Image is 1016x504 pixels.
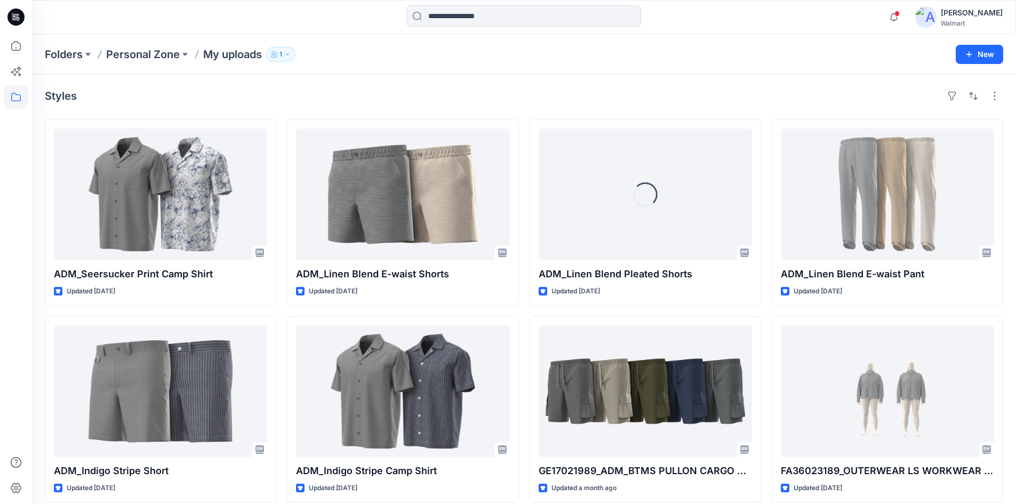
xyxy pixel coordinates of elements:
p: ADM_Indigo Stripe Short [54,463,267,478]
button: New [956,45,1003,64]
p: Updated [DATE] [67,483,115,494]
p: Updated [DATE] [551,286,600,297]
p: FA36023189_OUTERWEAR LS WORKWEAR JKT_3D SIZE SET_BIG MAN [781,463,994,478]
p: Updated [DATE] [67,286,115,297]
img: avatar [915,6,937,28]
div: [PERSON_NAME] [941,6,1003,19]
p: Updated [DATE] [794,286,842,297]
p: My uploads [203,47,262,62]
p: Updated [DATE] [309,286,357,297]
button: 1 [266,47,295,62]
p: ADM_Linen Blend Pleated Shorts [539,267,752,282]
p: Updated [DATE] [309,483,357,494]
a: ADM_Linen Blend E-waist Shorts [296,129,509,260]
p: ADM_Seersucker Print Camp Shirt [54,267,267,282]
p: 1 [279,49,282,60]
a: ADM_Seersucker Print Camp Shirt [54,129,267,260]
a: ADM_Indigo Stripe Short [54,325,267,457]
p: GE17021989_ADM_BTMS PULLON CARGO SHORT [539,463,752,478]
a: FA36023189_OUTERWEAR LS WORKWEAR JKT_3D SIZE SET_BIG MAN [781,325,994,457]
div: Walmart [941,19,1003,27]
p: ADM_Linen Blend E-waist Shorts [296,267,509,282]
h4: Styles [45,90,77,102]
p: ADM_Indigo Stripe Camp Shirt [296,463,509,478]
a: GE17021989_ADM_BTMS PULLON CARGO SHORT [539,325,752,457]
a: ADM_Indigo Stripe Camp Shirt [296,325,509,457]
p: ADM_Linen Blend E-waist Pant [781,267,994,282]
a: Personal Zone [106,47,180,62]
a: Folders [45,47,83,62]
p: Updated [DATE] [794,483,842,494]
p: Updated a month ago [551,483,617,494]
a: ADM_Linen Blend E-waist Pant [781,129,994,260]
